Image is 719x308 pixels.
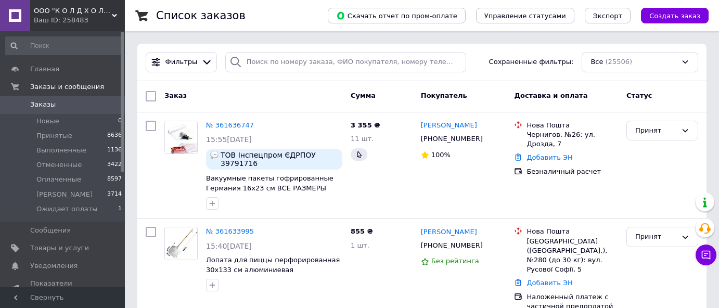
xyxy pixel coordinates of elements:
span: 1136 [107,146,122,155]
span: 855 ₴ [351,227,373,235]
span: Все [590,57,603,67]
button: Скачать отчет по пром-оплате [328,8,466,23]
input: Поиск по номеру заказа, ФИО покупателя, номеру телефона, Email, номеру накладной [225,52,466,72]
a: Создать заказ [631,11,709,19]
span: Заказы [30,100,56,109]
span: Показатели работы компании [30,279,96,298]
span: Принятые [36,131,72,140]
img: :speech_balloon: [210,151,219,159]
span: Заказ [164,92,187,99]
button: Экспорт [585,8,631,23]
span: (25506) [606,58,633,66]
a: Вакуумные пакеты гофрированные Германия 16х23 см ВСЕ РАЗМЕРЫ [206,174,333,192]
a: Лопата для пиццы перфорированная 30х133 см алюминиевая [206,256,340,274]
a: Добавить ЭН [527,279,572,287]
span: 15:55[DATE] [206,135,252,144]
span: Ожидает оплаты [36,204,98,214]
img: Фото товару [165,121,197,153]
span: 8636 [107,131,122,140]
span: Статус [626,92,652,99]
span: Новые [36,117,59,126]
span: 1 [118,204,122,214]
a: [PERSON_NAME] [421,227,477,237]
span: Покупатель [421,92,467,99]
button: Создать заказ [641,8,709,23]
span: 1 шт. [351,241,369,249]
a: № 361636747 [206,121,254,129]
span: 100% [431,151,451,159]
span: Доставка и оплата [514,92,587,99]
span: Уведомления [30,261,78,271]
button: Чат с покупателем [696,245,716,265]
span: Сумма [351,92,376,99]
span: 3422 [107,160,122,170]
span: Оплаченные [36,175,81,184]
a: [PERSON_NAME] [421,121,477,131]
span: Создать заказ [649,12,700,20]
a: Добавить ЭН [527,153,572,161]
span: 3714 [107,190,122,199]
div: Ваш ID: 258483 [34,16,125,25]
span: 15:40[DATE] [206,242,252,250]
span: 0 [118,117,122,126]
span: 11 шт. [351,135,374,143]
div: Безналичный расчет [527,167,618,176]
span: Выполненные [36,146,86,155]
div: Нова Пошта [527,121,618,130]
h1: Список заказов [156,9,246,22]
span: Управление статусами [484,12,566,20]
span: ТОВ Інспецпром ЄДРПОУ 39791716 [221,151,338,168]
div: [GEOGRAPHIC_DATA] ([GEOGRAPHIC_DATA].), №280 (до 30 кг): вул. Русової Софії, 5 [527,237,618,275]
span: Фильтры [165,57,198,67]
div: Нова Пошта [527,227,618,236]
div: Принят [635,125,677,136]
button: Управление статусами [476,8,574,23]
span: Сохраненные фильтры: [489,57,574,67]
span: Без рейтинга [431,257,479,265]
span: 3 355 ₴ [351,121,380,129]
span: Заказы и сообщения [30,82,104,92]
input: Поиск [5,36,123,55]
div: [PHONE_NUMBER] [419,132,485,146]
div: Чернигов, №26: ул. Дрозда, 7 [527,130,618,149]
a: Фото товару [164,227,198,260]
span: 8597 [107,175,122,184]
div: [PHONE_NUMBER] [419,239,485,252]
a: № 361633995 [206,227,254,235]
span: Экспорт [593,12,622,20]
span: Главная [30,65,59,74]
span: Товары и услуги [30,243,89,253]
span: Сообщения [30,226,71,235]
span: [PERSON_NAME] [36,190,93,199]
img: Фото товару [165,228,197,260]
span: Отмененные [36,160,82,170]
span: ООО "К О Л Д Х О Л О Д" [34,6,112,16]
span: Скачать отчет по пром-оплате [336,11,457,20]
div: Принят [635,232,677,242]
a: Фото товару [164,121,198,154]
